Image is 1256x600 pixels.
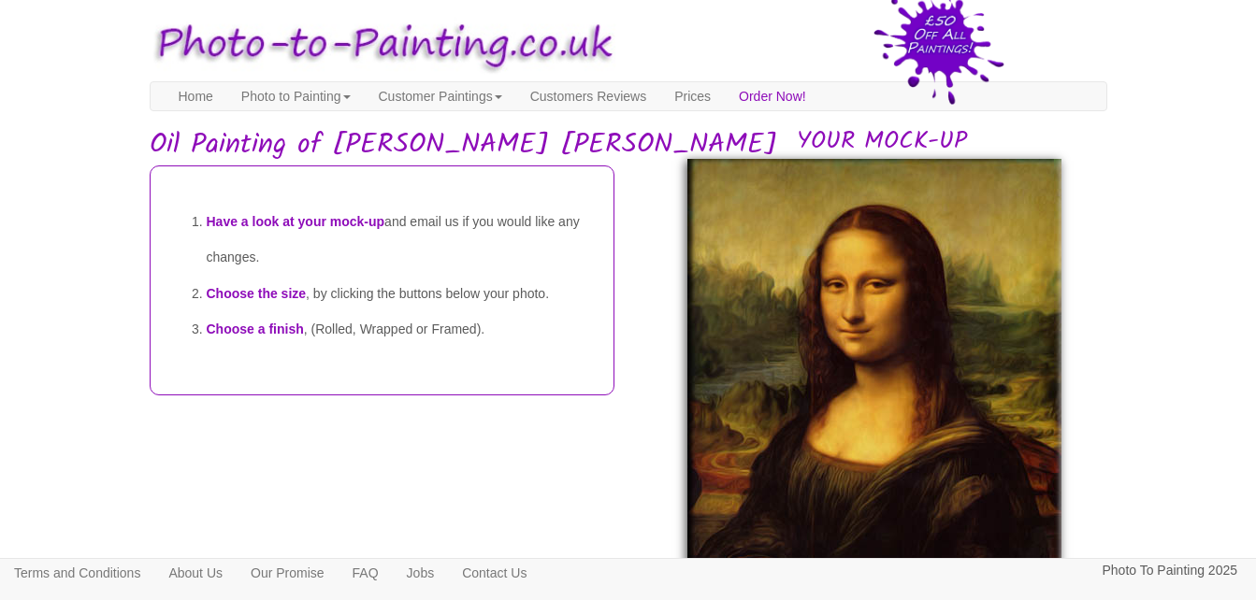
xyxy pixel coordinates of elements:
[1102,559,1237,582] p: Photo To Painting 2025
[237,559,339,587] a: Our Promise
[657,128,1107,155] h2: YOUR MOCK-UP
[393,559,449,587] a: Jobs
[207,311,595,348] li: , (Rolled, Wrapped or Framed).
[516,82,660,110] a: Customers Reviews
[725,82,820,110] a: Order Now!
[154,559,237,587] a: About Us
[207,214,385,229] span: Have a look at your mock-up
[339,559,393,587] a: FAQ
[207,286,307,301] span: Choose the size
[140,9,619,81] img: Photo to Painting
[660,82,725,110] a: Prices
[227,82,365,110] a: Photo to Painting
[365,82,516,110] a: Customer Paintings
[448,559,541,587] a: Contact Us
[150,130,1107,161] h1: Oil Painting of [PERSON_NAME] [PERSON_NAME]
[207,204,595,276] li: and email us if you would like any changes.
[165,82,227,110] a: Home
[207,321,304,336] span: Choose a finish
[207,276,595,312] li: , by clicking the buttons below your photo.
